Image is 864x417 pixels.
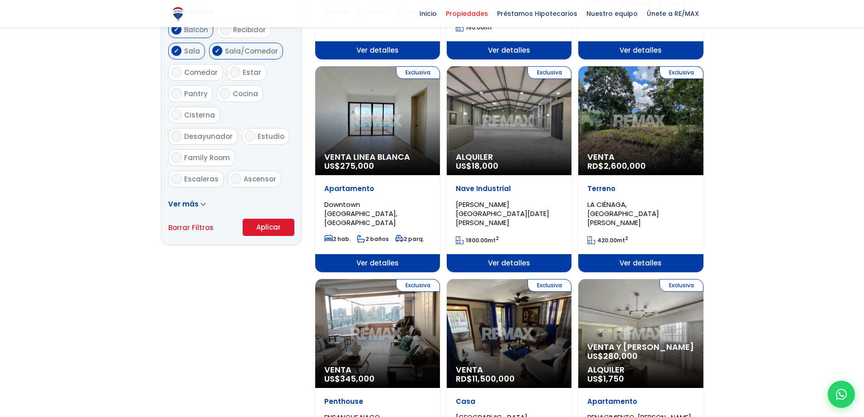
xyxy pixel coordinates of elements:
input: Estudio [244,131,255,142]
span: Exclusiva [659,279,703,292]
p: Nave Industrial [456,184,562,193]
span: 345,000 [340,373,375,384]
span: 275,000 [340,160,374,172]
input: Pantry [171,88,182,99]
span: mt [456,236,499,244]
span: Exclusiva [527,66,571,79]
img: Logo de REMAX [170,6,186,22]
span: 2 hab. [324,235,351,243]
input: Sala [171,45,182,56]
input: Sala/Comedor [212,45,223,56]
span: Sala/Comedor [225,46,278,56]
input: Desayunador [171,131,182,142]
span: Ver detalles [447,41,571,59]
span: 150.00 [466,24,484,31]
span: Ver detalles [447,254,571,272]
span: 2 parq. [395,235,424,243]
p: Penthouse [324,397,431,406]
input: Comedor [171,67,182,78]
span: Cisterna [184,110,215,120]
sup: 2 [625,235,628,242]
span: Ver detalles [315,254,440,272]
span: Desayunador [184,132,233,141]
span: Inicio [415,7,441,20]
span: 11,500,000 [472,373,515,384]
span: Alquiler [456,152,562,162]
span: Venta [456,365,562,374]
input: Family Room [171,152,182,163]
span: mt [456,24,495,31]
span: RD$ [587,160,646,172]
input: Cocina [220,88,230,99]
button: Aplicar [243,219,294,236]
span: Ver detalles [578,41,703,59]
input: Estar [229,67,240,78]
span: Ver detalles [578,254,703,272]
p: Terreno [587,184,694,193]
input: Escaleras [171,173,182,184]
input: Recibidor [220,24,231,35]
span: US$ [587,350,638,362]
span: Estudio [258,132,284,141]
span: Venta [324,365,431,374]
span: Ver más [168,199,199,209]
span: Ascensor [244,174,276,184]
a: Borrar Filtros [168,222,214,233]
span: 280,000 [603,350,638,362]
span: US$ [324,160,374,172]
span: Balcón [184,25,208,34]
span: Venta [587,152,694,162]
span: US$ [324,373,375,384]
span: 18,000 [472,160,498,172]
p: Apartamento [324,184,431,193]
a: Exclusiva Alquiler US$18,000 Nave Industrial [PERSON_NAME][GEOGRAPHIC_DATA][DATE][PERSON_NAME] 18... [447,66,571,272]
a: Exclusiva Venta Linea Blanca US$275,000 Apartamento Downtown [GEOGRAPHIC_DATA], [GEOGRAPHIC_DATA]... [315,66,440,272]
span: [PERSON_NAME][GEOGRAPHIC_DATA][DATE][PERSON_NAME] [456,200,549,227]
span: 1,750 [603,373,624,384]
span: Exclusiva [396,66,440,79]
span: Exclusiva [396,279,440,292]
span: Alquiler [587,365,694,374]
span: Nuestro equipo [582,7,642,20]
input: Balcón [171,24,182,35]
span: Cocina [233,89,258,98]
span: Estar [243,68,261,77]
span: Recibidor [233,25,266,34]
span: 2,600,000 [604,160,646,172]
span: Pantry [184,89,208,98]
span: US$ [587,373,624,384]
span: Venta y [PERSON_NAME] [587,343,694,352]
span: Exclusiva [659,66,703,79]
p: Casa [456,397,562,406]
a: Exclusiva Venta RD$2,600,000 Terreno LA CIÉNAGA, [GEOGRAPHIC_DATA][PERSON_NAME] 420.00mt2 Ver det... [578,66,703,272]
a: Ver más [168,199,206,209]
span: Downtown [GEOGRAPHIC_DATA], [GEOGRAPHIC_DATA] [324,200,397,227]
span: RD$ [456,373,515,384]
input: Cisterna [171,109,182,120]
span: Préstamos Hipotecarios [493,7,582,20]
span: US$ [456,160,498,172]
span: Escaleras [184,174,219,184]
sup: 2 [496,235,499,242]
span: Sala [184,46,200,56]
p: Apartamento [587,397,694,406]
span: Únete a RE/MAX [642,7,703,20]
span: 2 baños [357,235,389,243]
span: Exclusiva [527,279,571,292]
span: Propiedades [441,7,493,20]
span: 420.00 [597,236,617,244]
span: Ver detalles [315,41,440,59]
span: Comedor [184,68,218,77]
span: Family Room [184,153,230,162]
span: LA CIÉNAGA, [GEOGRAPHIC_DATA][PERSON_NAME] [587,200,659,227]
span: 1800.00 [466,236,488,244]
span: mt [587,236,628,244]
span: Venta Linea Blanca [324,152,431,162]
input: Ascensor [230,173,241,184]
